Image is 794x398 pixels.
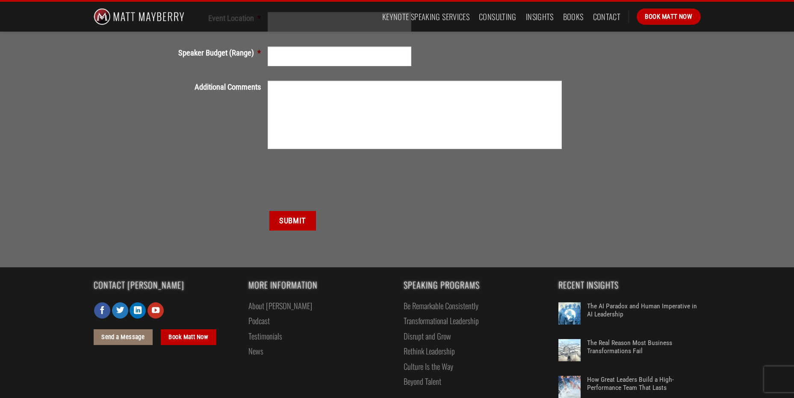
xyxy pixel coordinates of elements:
a: Send a Message [94,329,153,345]
span: Send a Message [101,332,145,342]
a: Book Matt Now [161,329,216,345]
a: Be Remarkable Consistently [404,298,478,313]
a: Consulting [479,9,517,24]
a: Beyond Talent [404,374,441,389]
a: Disrupt and Grow [404,328,451,343]
label: Speaker Budget (Range) [94,47,268,59]
a: Books [563,9,584,24]
a: About [PERSON_NAME] [248,298,312,313]
a: The Real Reason Most Business Transformations Fail [587,339,701,365]
span: Recent Insights [558,281,701,290]
a: Contact [593,9,621,24]
a: Rethink Leadership [404,343,455,358]
span: Book Matt Now [168,332,208,342]
a: Follow on Twitter [112,302,128,319]
span: More Information [248,281,391,290]
a: News [248,343,263,358]
span: Contact [PERSON_NAME] [94,281,236,290]
iframe: reCAPTCHA [268,164,398,197]
a: The AI Paradox and Human Imperative in AI Leadership [587,302,701,328]
input: Submit [269,211,316,231]
span: Book Matt Now [645,12,692,22]
a: Keynote Speaking Services [382,9,469,24]
img: Matt Mayberry [94,2,185,32]
a: Follow on Facebook [94,302,110,319]
a: Podcast [248,313,270,328]
a: Follow on LinkedIn [130,302,146,319]
label: Additional Comments [94,81,268,93]
a: Insights [526,9,554,24]
a: Culture Is the Way [404,359,453,374]
span: Speaking Programs [404,281,546,290]
a: Testimonials [248,328,282,343]
a: Transformational Leadership [404,313,479,328]
a: Book Matt Now [637,9,700,25]
a: Follow on YouTube [148,302,164,319]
